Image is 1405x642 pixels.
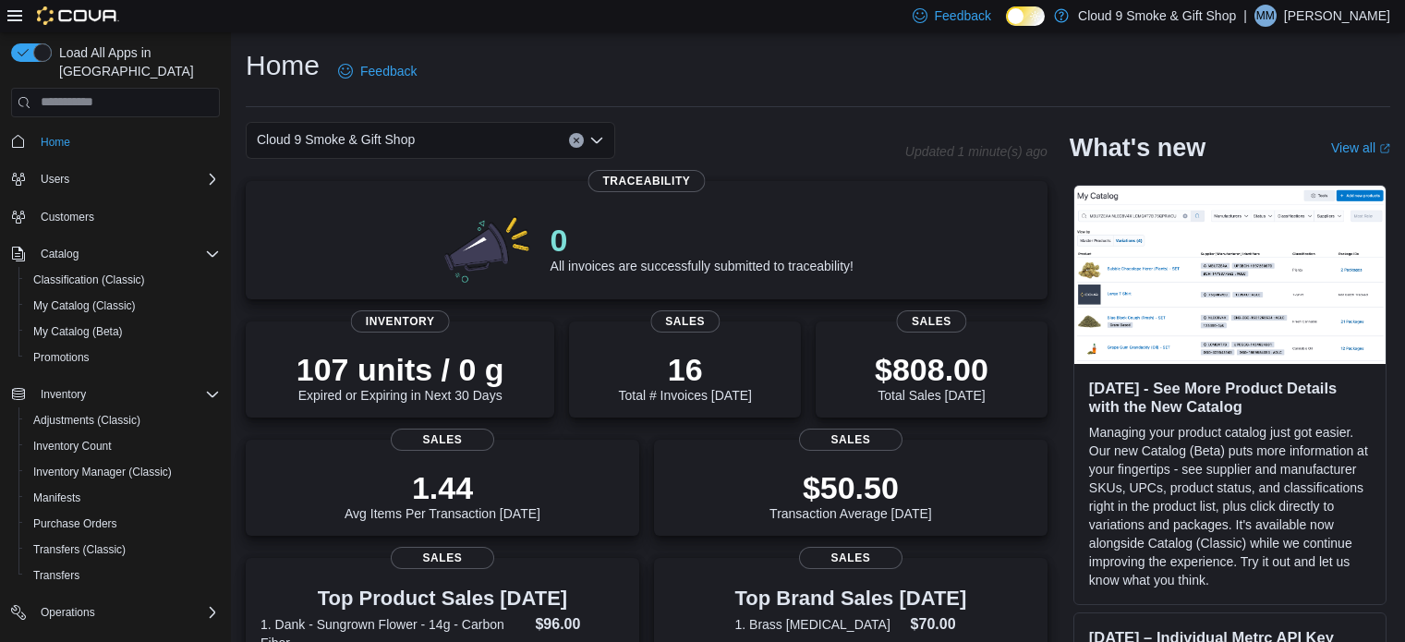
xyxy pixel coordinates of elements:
[33,465,172,479] span: Inventory Manager (Classic)
[1070,133,1205,163] h2: What's new
[26,487,88,509] a: Manifests
[33,324,123,339] span: My Catalog (Beta)
[551,222,854,259] p: 0
[391,429,494,451] span: Sales
[26,269,152,291] a: Classification (Classic)
[33,601,103,624] button: Operations
[26,346,220,369] span: Promotions
[33,130,220,153] span: Home
[769,469,932,506] p: $50.50
[33,516,117,531] span: Purchase Orders
[33,168,220,190] span: Users
[935,6,991,25] span: Feedback
[33,131,78,153] a: Home
[875,351,988,403] div: Total Sales [DATE]
[26,409,148,431] a: Adjustments (Classic)
[1256,5,1275,27] span: MM
[33,413,140,428] span: Adjustments (Classic)
[4,203,227,230] button: Customers
[1254,5,1277,27] div: Michael M. McPhillips
[33,206,102,228] a: Customers
[33,205,220,228] span: Customers
[1078,5,1236,27] p: Cloud 9 Smoke & Gift Shop
[650,310,720,333] span: Sales
[246,47,320,84] h1: Home
[33,273,145,287] span: Classification (Classic)
[589,133,604,148] button: Open list of options
[1284,5,1390,27] p: [PERSON_NAME]
[587,170,705,192] span: Traceability
[26,295,143,317] a: My Catalog (Classic)
[26,564,87,587] a: Transfers
[26,539,133,561] a: Transfers (Classic)
[569,133,584,148] button: Clear input
[18,407,227,433] button: Adjustments (Classic)
[41,172,69,187] span: Users
[33,168,77,190] button: Users
[345,469,540,506] p: 1.44
[440,211,536,285] img: 0
[33,601,220,624] span: Operations
[52,43,220,80] span: Load All Apps in [GEOGRAPHIC_DATA]
[1243,5,1247,27] p: |
[1089,379,1371,416] h3: [DATE] - See More Product Details with the New Catalog
[26,513,220,535] span: Purchase Orders
[33,439,112,454] span: Inventory Count
[26,539,220,561] span: Transfers (Classic)
[18,537,227,563] button: Transfers (Classic)
[4,600,227,625] button: Operations
[26,435,119,457] a: Inventory Count
[18,319,227,345] button: My Catalog (Beta)
[897,310,966,333] span: Sales
[18,511,227,537] button: Purchase Orders
[26,435,220,457] span: Inventory Count
[18,563,227,588] button: Transfers
[4,382,227,407] button: Inventory
[618,351,751,388] p: 16
[1331,140,1390,155] a: View allExternal link
[1006,26,1007,27] span: Dark Mode
[911,613,967,636] dd: $70.00
[26,461,220,483] span: Inventory Manager (Classic)
[33,383,93,406] button: Inventory
[26,409,220,431] span: Adjustments (Classic)
[297,351,504,388] p: 107 units / 0 g
[351,310,450,333] span: Inventory
[345,469,540,521] div: Avg Items Per Transaction [DATE]
[735,587,967,610] h3: Top Brand Sales [DATE]
[18,485,227,511] button: Manifests
[799,429,902,451] span: Sales
[41,387,86,402] span: Inventory
[26,487,220,509] span: Manifests
[26,564,220,587] span: Transfers
[18,433,227,459] button: Inventory Count
[618,351,751,403] div: Total # Invoices [DATE]
[391,547,494,569] span: Sales
[360,62,417,80] span: Feedback
[260,587,624,610] h3: Top Product Sales [DATE]
[37,6,119,25] img: Cova
[33,491,80,505] span: Manifests
[769,469,932,521] div: Transaction Average [DATE]
[33,350,90,365] span: Promotions
[905,144,1048,159] p: Updated 1 minute(s) ago
[41,605,95,620] span: Operations
[41,135,70,150] span: Home
[41,247,79,261] span: Catalog
[1089,423,1371,589] p: Managing your product catalog just got easier. Our new Catalog (Beta) puts more information at yo...
[257,128,415,151] span: Cloud 9 Smoke & Gift Shop
[26,269,220,291] span: Classification (Classic)
[33,298,136,313] span: My Catalog (Classic)
[18,267,227,293] button: Classification (Classic)
[33,243,220,265] span: Catalog
[551,222,854,273] div: All invoices are successfully submitted to traceability!
[1006,6,1045,26] input: Dark Mode
[26,321,220,343] span: My Catalog (Beta)
[18,293,227,319] button: My Catalog (Classic)
[4,128,227,155] button: Home
[297,351,504,403] div: Expired or Expiring in Next 30 Days
[26,346,97,369] a: Promotions
[26,321,130,343] a: My Catalog (Beta)
[799,547,902,569] span: Sales
[26,513,125,535] a: Purchase Orders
